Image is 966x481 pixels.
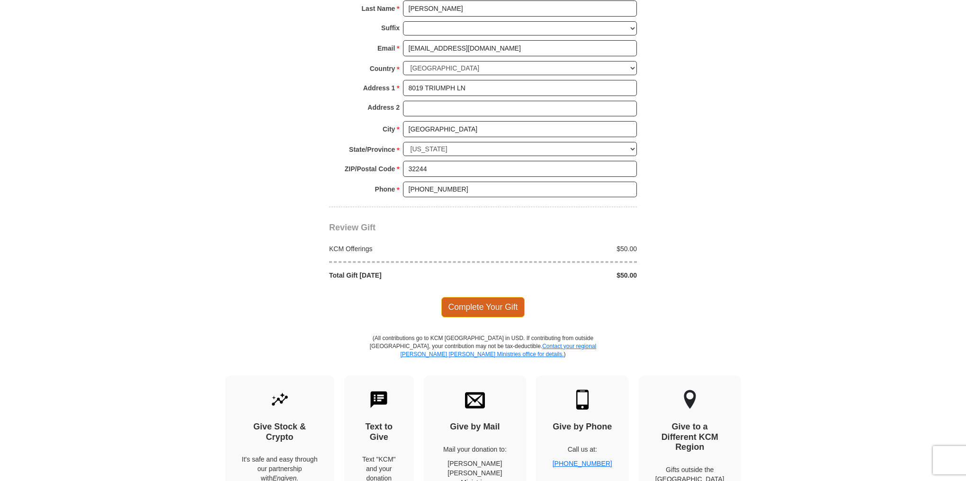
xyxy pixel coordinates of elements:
h4: Give to a Different KCM Region [655,422,724,453]
img: other-region [683,390,697,410]
div: KCM Offerings [324,244,483,254]
p: (All contributions go to KCM [GEOGRAPHIC_DATA] in USD. If contributing from outside [GEOGRAPHIC_D... [369,334,597,376]
div: $50.00 [483,244,642,254]
strong: Phone [375,183,395,196]
img: give-by-stock.svg [270,390,290,410]
h4: Give by Phone [553,422,612,432]
img: text-to-give.svg [369,390,389,410]
strong: Address 1 [363,81,395,95]
strong: Last Name [362,2,395,15]
strong: Email [377,42,395,55]
strong: Country [370,62,395,75]
strong: City [383,122,395,136]
h4: Text to Give [361,422,398,442]
img: mobile.svg [572,390,592,410]
p: Mail your donation to: [440,445,510,454]
strong: Address 2 [367,101,400,114]
span: Complete Your Gift [441,297,525,317]
div: $50.00 [483,271,642,280]
img: envelope.svg [465,390,485,410]
a: [PHONE_NUMBER] [553,460,612,467]
h4: Give by Mail [440,422,510,432]
span: Review Gift [329,223,376,232]
a: Contact your regional [PERSON_NAME] [PERSON_NAME] Ministries office for details. [400,343,596,358]
strong: ZIP/Postal Code [345,162,395,175]
strong: Suffix [381,21,400,35]
div: Total Gift [DATE] [324,271,483,280]
h4: Give Stock & Crypto [242,422,318,442]
strong: State/Province [349,143,395,156]
p: Call us at: [553,445,612,454]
